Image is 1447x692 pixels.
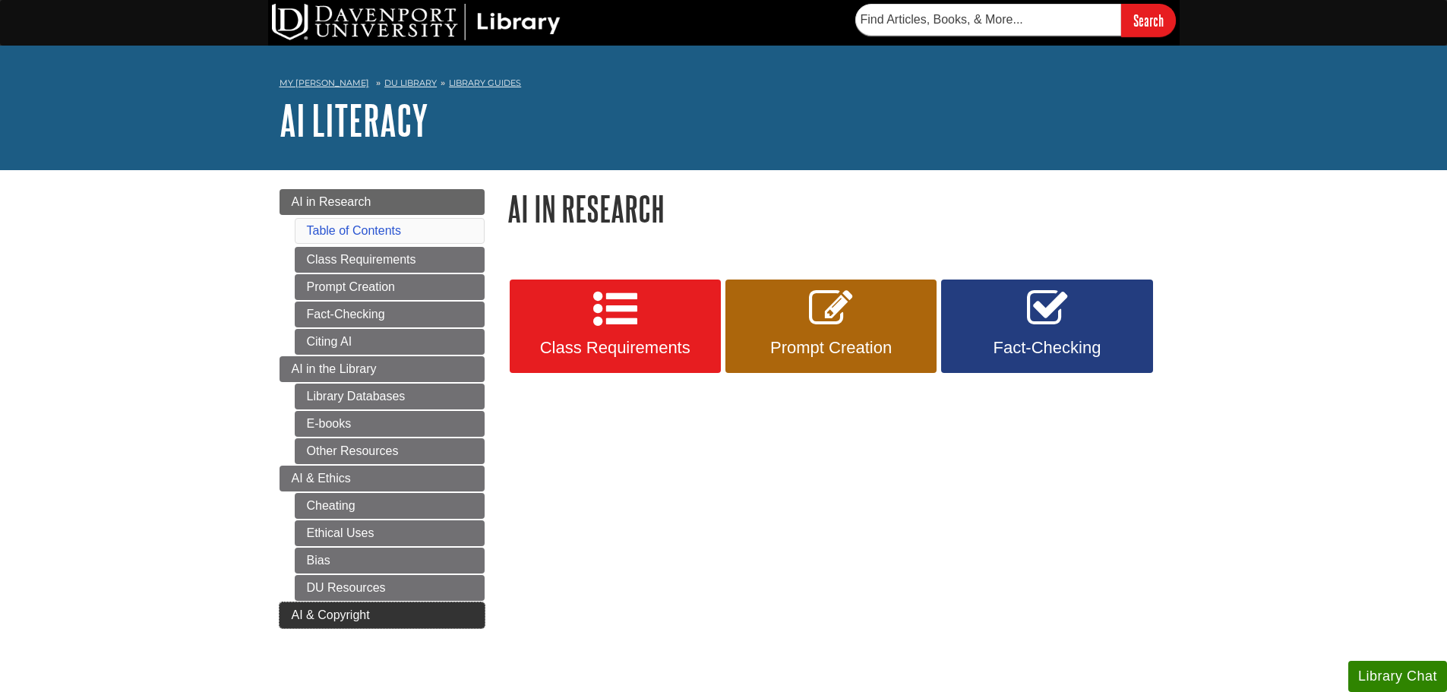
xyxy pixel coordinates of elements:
a: Library Guides [449,77,521,88]
a: Fact-Checking [941,280,1152,374]
a: Ethical Uses [295,520,485,546]
input: Find Articles, Books, & More... [855,4,1121,36]
span: AI & Copyright [292,608,370,621]
span: AI in Research [292,195,371,208]
a: Prompt Creation [295,274,485,300]
nav: breadcrumb [280,73,1168,97]
input: Search [1121,4,1176,36]
a: DU Library [384,77,437,88]
a: Library Databases [295,384,485,409]
span: Prompt Creation [737,338,925,358]
a: AI in the Library [280,356,485,382]
span: AI & Ethics [292,472,351,485]
a: E-books [295,411,485,437]
a: My [PERSON_NAME] [280,77,369,90]
button: Library Chat [1348,661,1447,692]
a: DU Resources [295,575,485,601]
a: Other Resources [295,438,485,464]
a: Table of Contents [307,224,402,237]
a: Fact-Checking [295,302,485,327]
img: DU Library [272,4,561,40]
form: Searches DU Library's articles, books, and more [855,4,1176,36]
a: Bias [295,548,485,574]
h1: AI in Research [507,189,1168,228]
span: AI in the Library [292,362,377,375]
a: AI & Ethics [280,466,485,491]
a: Cheating [295,493,485,519]
a: Class Requirements [510,280,721,374]
a: AI in Research [280,189,485,215]
a: AI Literacy [280,96,428,144]
a: Prompt Creation [725,280,937,374]
a: Class Requirements [295,247,485,273]
span: Fact-Checking [953,338,1141,358]
a: Citing AI [295,329,485,355]
a: AI & Copyright [280,602,485,628]
span: Class Requirements [521,338,709,358]
div: Guide Page Menu [280,189,485,628]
